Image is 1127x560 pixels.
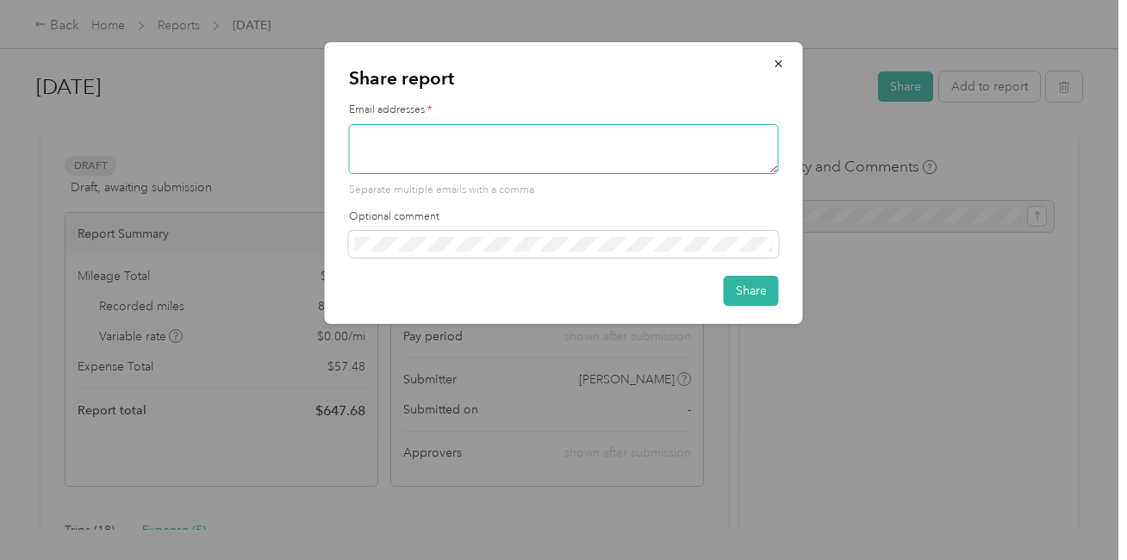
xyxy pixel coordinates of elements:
[349,183,779,198] p: Separate multiple emails with a comma
[1030,464,1127,560] iframe: Everlance-gr Chat Button Frame
[349,209,779,225] label: Optional comment
[349,66,779,90] p: Share report
[724,276,779,306] button: Share
[349,103,779,118] label: Email addresses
